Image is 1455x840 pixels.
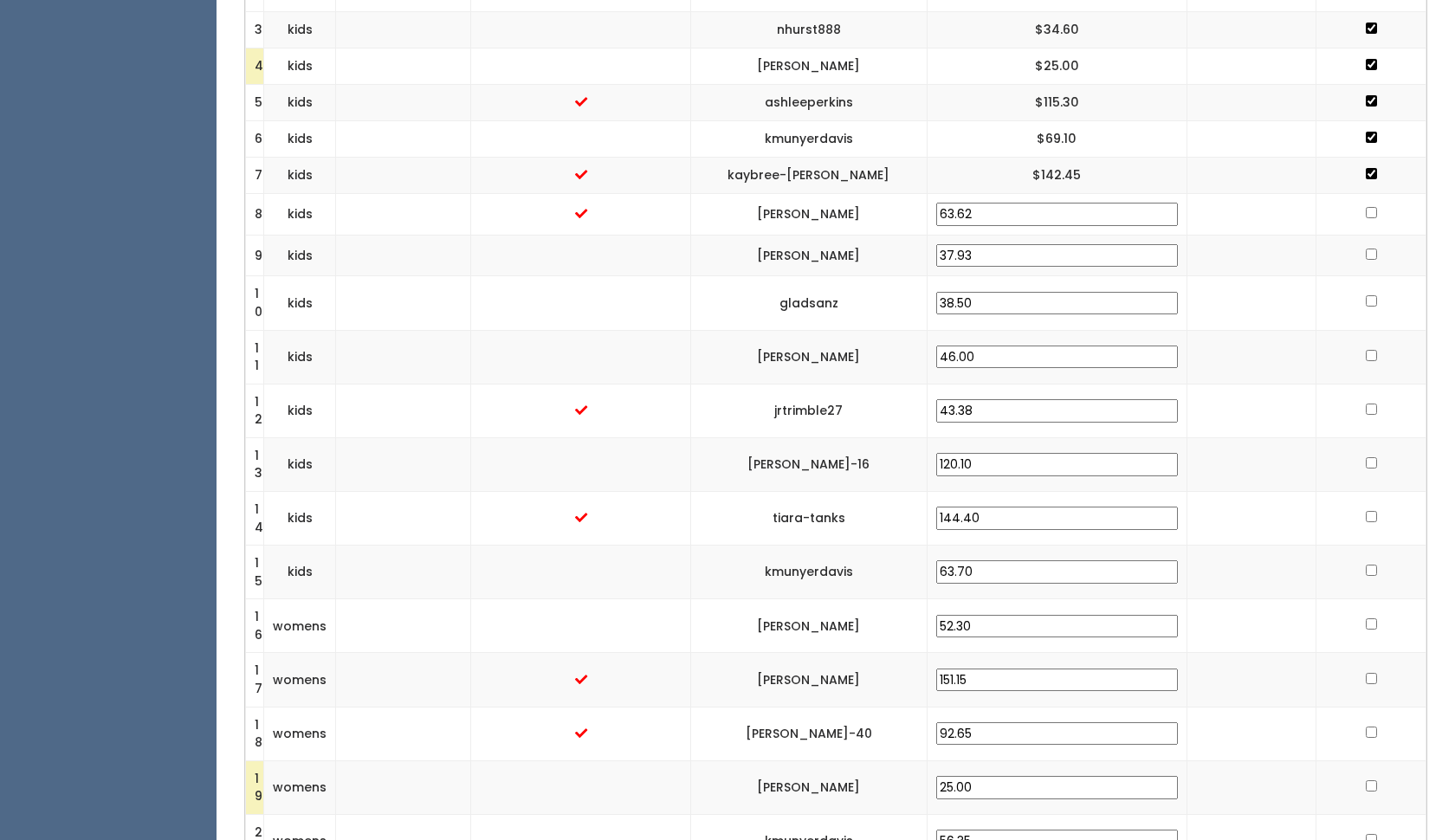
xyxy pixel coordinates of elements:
td: [PERSON_NAME] [691,194,928,236]
td: kids [264,48,336,85]
td: 11 [246,330,264,384]
td: 8 [246,194,264,236]
td: $69.10 [927,121,1187,158]
td: kids [264,194,336,236]
td: [PERSON_NAME] [691,48,928,85]
td: [PERSON_NAME]-40 [691,707,928,760]
td: 16 [246,599,264,653]
td: kaybree-[PERSON_NAME] [691,158,928,194]
td: $34.60 [927,12,1187,48]
td: [PERSON_NAME] [691,760,928,814]
td: [PERSON_NAME] [691,235,928,276]
td: 12 [246,384,264,437]
td: $142.45 [927,158,1187,194]
td: 4 [246,48,264,85]
td: 6 [246,121,264,158]
td: 15 [246,546,264,599]
td: 9 [246,235,264,276]
td: 3 [246,12,264,48]
td: kids [264,546,336,599]
td: 14 [246,491,264,545]
td: tiara-tanks [691,491,928,545]
td: [PERSON_NAME] [691,330,928,384]
td: 18 [246,707,264,760]
td: kids [264,491,336,545]
td: 17 [246,653,264,707]
td: $25.00 [927,48,1187,85]
td: womens [264,760,336,814]
td: kmunyerdavis [691,121,928,158]
td: ashleeperkins [691,85,928,121]
td: kids [264,85,336,121]
td: 5 [246,85,264,121]
td: kids [264,12,336,48]
td: jrtrimble27 [691,384,928,437]
td: kids [264,158,336,194]
td: womens [264,707,336,760]
td: [PERSON_NAME]-16 [691,437,928,491]
td: womens [264,653,336,707]
td: 19 [246,760,264,814]
td: nhurst888 [691,12,928,48]
td: womens [264,599,336,653]
td: kids [264,384,336,437]
td: 13 [246,437,264,491]
td: kmunyerdavis [691,546,928,599]
td: $115.30 [927,85,1187,121]
td: gladsanz [691,276,928,330]
td: kids [264,276,336,330]
td: 7 [246,158,264,194]
td: kids [264,437,336,491]
td: 10 [246,276,264,330]
td: kids [264,235,336,276]
td: [PERSON_NAME] [691,599,928,653]
td: kids [264,330,336,384]
td: kids [264,121,336,158]
td: [PERSON_NAME] [691,653,928,707]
